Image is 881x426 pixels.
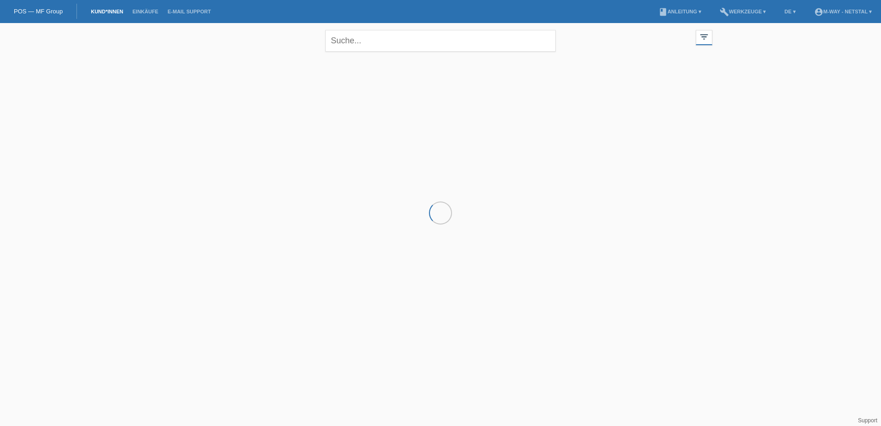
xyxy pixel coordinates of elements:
i: book [658,7,668,17]
a: Kund*innen [86,9,128,14]
a: buildWerkzeuge ▾ [715,9,771,14]
a: POS — MF Group [14,8,63,15]
i: build [720,7,729,17]
a: E-Mail Support [163,9,216,14]
a: account_circlem-way - Netstal ▾ [810,9,876,14]
a: Einkäufe [128,9,163,14]
input: Suche... [325,30,556,52]
i: filter_list [699,32,709,42]
a: Support [858,417,877,424]
a: bookAnleitung ▾ [654,9,706,14]
i: account_circle [814,7,823,17]
a: DE ▾ [780,9,800,14]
